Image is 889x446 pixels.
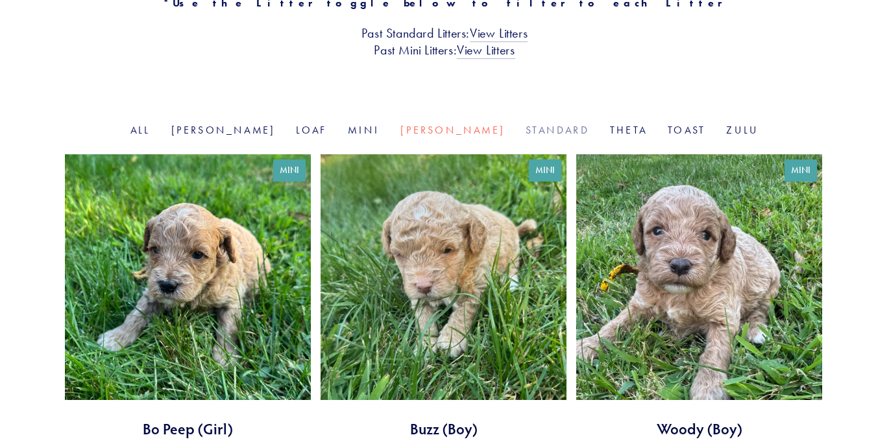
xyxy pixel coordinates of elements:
[526,124,589,136] a: Standard
[130,124,151,136] a: All
[171,124,276,136] a: [PERSON_NAME]
[610,124,647,136] a: Theta
[348,124,380,136] a: Mini
[470,25,528,42] a: View Litters
[457,42,515,59] a: View Litters
[296,124,327,136] a: Loaf
[726,124,759,136] a: Zulu
[668,124,705,136] a: Toast
[65,25,824,58] h3: Past Standard Litters: Past Mini Litters:
[400,124,505,136] a: [PERSON_NAME]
